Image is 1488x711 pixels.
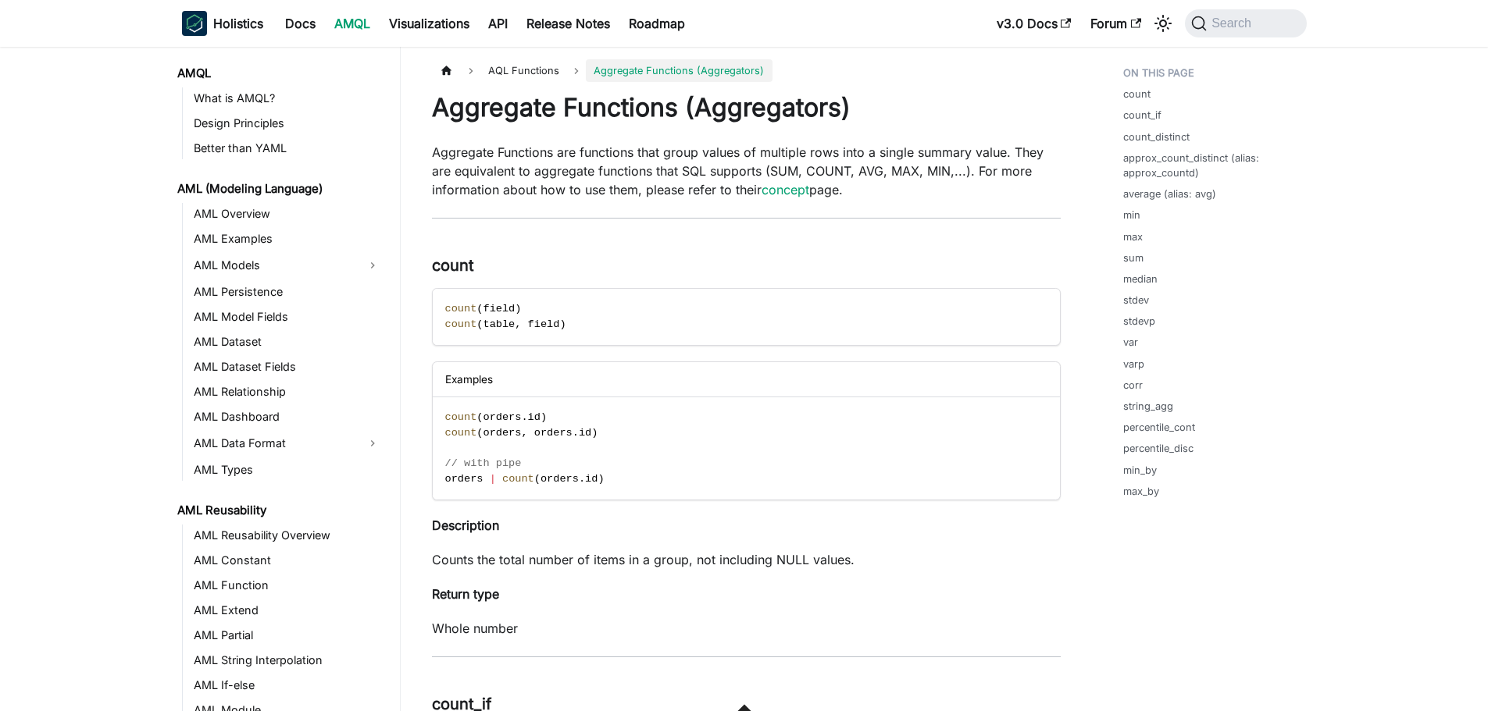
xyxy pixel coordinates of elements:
[189,381,387,403] a: AML Relationship
[1123,208,1140,222] a: min
[189,331,387,353] a: AML Dataset
[189,524,387,546] a: AML Reusability Overview
[445,427,477,439] span: count
[1123,272,1158,286] a: median
[445,457,522,469] span: // with pipe
[189,228,387,250] a: AML Examples
[213,14,263,33] b: Holistics
[1123,314,1155,329] a: stdevp
[189,406,387,428] a: AML Dashboard
[480,59,567,82] span: AQL Functions
[432,586,499,602] strong: Return type
[433,362,1060,397] div: Examples
[1185,9,1306,37] button: Search (Command+K)
[476,318,483,330] span: (
[585,473,598,485] span: id
[445,318,477,330] span: count
[1123,229,1143,244] a: max
[521,427,527,439] span: ,
[1123,463,1157,478] a: min_by
[189,599,387,621] a: AML Extend
[182,11,263,36] a: HolisticsHolisticsHolistics
[189,649,387,671] a: AML String Interpolation
[445,411,477,423] span: count
[432,59,462,82] a: Home page
[1123,399,1173,414] a: string_agg
[432,59,1061,82] nav: Breadcrumbs
[1123,293,1149,308] a: stdev
[173,499,387,521] a: AML Reusability
[1123,130,1190,144] a: count_distinct
[1123,251,1144,265] a: sum
[1123,420,1195,435] a: percentile_cont
[1123,378,1143,393] a: corr
[432,619,1061,638] p: Whole number
[515,303,521,315] span: )
[541,411,547,423] span: )
[483,303,515,315] span: field
[189,431,359,456] a: AML Data Format
[1123,151,1297,180] a: approx_count_distinct (alias: approx_countd)
[189,574,387,596] a: AML Function
[483,411,521,423] span: orders
[189,624,387,646] a: AML Partial
[1123,87,1151,101] a: count
[189,253,359,278] a: AML Models
[559,318,566,330] span: )
[1207,16,1261,30] span: Search
[476,411,483,423] span: (
[476,427,483,439] span: (
[1081,11,1151,36] a: Forum
[189,112,387,134] a: Design Principles
[534,427,573,439] span: orders
[591,427,598,439] span: )
[1123,335,1138,350] a: var
[490,473,496,485] span: |
[483,318,515,330] span: table
[445,303,477,315] span: count
[521,411,527,423] span: .
[325,11,380,36] a: AMQL
[619,11,694,36] a: Roadmap
[502,473,534,485] span: count
[762,182,809,197] a: concept
[189,459,387,481] a: AML Types
[189,87,387,109] a: What is AMQL?
[1123,441,1194,456] a: percentile_disc
[1123,484,1159,499] a: max_by
[182,11,207,36] img: Holistics
[1123,187,1216,201] a: average (alias: avg)
[534,473,541,485] span: (
[189,306,387,328] a: AML Model Fields
[586,59,772,82] span: Aggregate Functions (Aggregators)
[359,253,387,278] button: Expand sidebar category 'AML Models'
[528,318,560,330] span: field
[476,303,483,315] span: (
[276,11,325,36] a: Docs
[359,431,387,456] button: Expand sidebar category 'AML Data Format'
[380,11,479,36] a: Visualizations
[483,427,521,439] span: orders
[432,256,1061,276] h3: count
[173,178,387,200] a: AML (Modeling Language)
[1123,357,1144,371] a: varp
[579,427,591,439] span: id
[173,62,387,84] a: AMQL
[573,427,579,439] span: .
[189,203,387,225] a: AML Overview
[579,473,585,485] span: .
[1151,11,1176,36] button: Switch between dark and light mode (currently system mode)
[166,47,401,711] nav: Docs sidebar
[432,143,1061,199] p: Aggregate Functions are functions that group values of multiple rows into a single summary value....
[189,281,387,303] a: AML Persistence
[517,11,619,36] a: Release Notes
[598,473,604,485] span: )
[432,517,499,533] strong: Description
[515,318,521,330] span: ,
[189,674,387,696] a: AML If-else
[1123,108,1161,123] a: count_if
[528,411,541,423] span: id
[541,473,579,485] span: orders
[189,356,387,378] a: AML Dataset Fields
[432,92,1061,123] h1: Aggregate Functions (Aggregators)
